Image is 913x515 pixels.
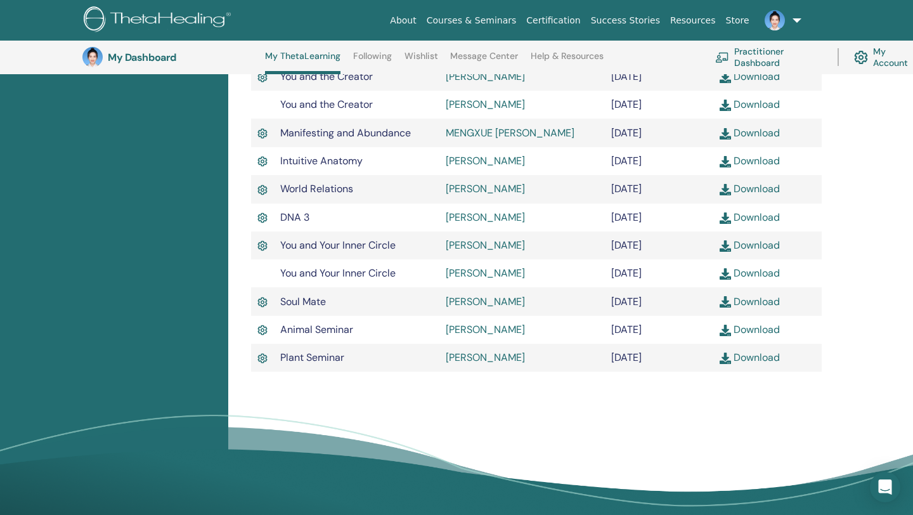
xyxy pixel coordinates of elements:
[446,211,525,224] a: [PERSON_NAME]
[257,351,268,366] img: Active Certificate
[108,51,235,63] h3: My Dashboard
[280,351,344,364] span: Plant Seminar
[257,295,268,310] img: Active Certificate
[720,212,731,224] img: download.svg
[257,183,268,197] img: Active Certificate
[720,351,780,364] a: Download
[280,70,373,83] span: You and the Creator
[446,266,525,280] a: [PERSON_NAME]
[280,98,373,111] span: You and the Creator
[665,9,721,32] a: Resources
[720,266,780,280] a: Download
[720,154,780,167] a: Download
[405,51,438,71] a: Wishlist
[446,70,525,83] a: [PERSON_NAME]
[257,126,268,141] img: Active Certificate
[870,472,900,502] div: Open Intercom Messenger
[605,259,713,287] td: [DATE]
[720,268,731,280] img: download.svg
[605,231,713,259] td: [DATE]
[720,296,731,308] img: download.svg
[446,126,574,140] a: MENGXUE [PERSON_NAME]
[280,182,353,195] span: World Relations
[353,51,392,71] a: Following
[720,353,731,364] img: download.svg
[280,238,396,252] span: You and Your Inner Circle
[521,9,585,32] a: Certification
[450,51,518,71] a: Message Center
[854,48,868,67] img: cog.svg
[446,323,525,336] a: [PERSON_NAME]
[720,100,731,111] img: download.svg
[605,344,713,372] td: [DATE]
[280,295,326,308] span: Soul Mate
[82,47,103,67] img: default.jpg
[720,128,731,140] img: download.svg
[385,9,421,32] a: About
[422,9,522,32] a: Courses & Seminars
[721,9,754,32] a: Store
[720,184,731,195] img: download.svg
[605,287,713,315] td: [DATE]
[257,238,268,253] img: Active Certificate
[257,70,268,85] img: Active Certificate
[605,175,713,203] td: [DATE]
[720,238,780,252] a: Download
[280,154,363,167] span: Intuitive Anatomy
[586,9,665,32] a: Success Stories
[720,325,731,336] img: download.svg
[446,351,525,364] a: [PERSON_NAME]
[720,240,731,252] img: download.svg
[446,182,525,195] a: [PERSON_NAME]
[715,43,822,71] a: Practitioner Dashboard
[446,295,525,308] a: [PERSON_NAME]
[280,211,309,224] span: DNA 3
[720,126,780,140] a: Download
[605,147,713,175] td: [DATE]
[720,295,780,308] a: Download
[280,323,353,336] span: Animal Seminar
[720,182,780,195] a: Download
[605,91,713,119] td: [DATE]
[720,323,780,336] a: Download
[446,238,525,252] a: [PERSON_NAME]
[605,204,713,231] td: [DATE]
[84,6,235,35] img: logo.png
[605,119,713,147] td: [DATE]
[605,316,713,344] td: [DATE]
[446,98,525,111] a: [PERSON_NAME]
[715,52,729,62] img: chalkboard-teacher.svg
[720,70,780,83] a: Download
[280,266,396,280] span: You and Your Inner Circle
[605,63,713,91] td: [DATE]
[257,323,268,337] img: Active Certificate
[446,154,525,167] a: [PERSON_NAME]
[265,51,340,74] a: My ThetaLearning
[720,72,731,83] img: download.svg
[280,126,411,140] span: Manifesting and Abundance
[531,51,604,71] a: Help & Resources
[257,211,268,225] img: Active Certificate
[720,211,780,224] a: Download
[720,156,731,167] img: download.svg
[765,10,785,30] img: default.jpg
[257,154,268,169] img: Active Certificate
[720,98,780,111] a: Download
